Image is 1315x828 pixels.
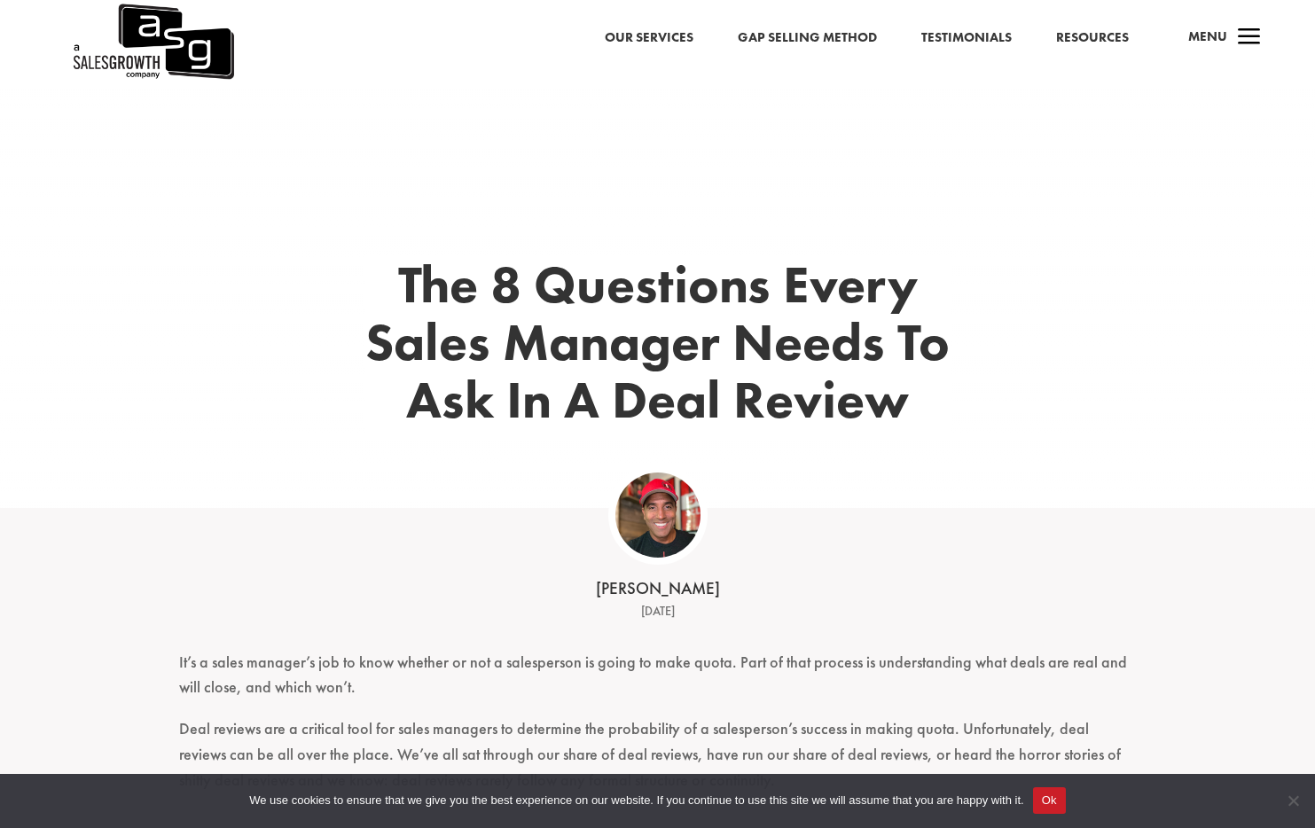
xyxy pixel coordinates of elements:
[1284,792,1302,809] span: No
[383,601,933,622] div: [DATE]
[1033,787,1066,814] button: Ok
[179,650,1137,717] p: It’s a sales manager’s job to know whether or not a salesperson is going to make quota. Part of t...
[365,256,951,437] h1: The 8 Questions Every Sales Manager Needs To Ask In A Deal Review
[383,577,933,601] div: [PERSON_NAME]
[179,716,1137,808] p: Deal reviews are a critical tool for sales managers to determine the probability of a salesperson...
[615,473,701,558] img: ASG Co_alternate lockup (1)
[249,792,1023,809] span: We use cookies to ensure that we give you the best experience on our website. If you continue to ...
